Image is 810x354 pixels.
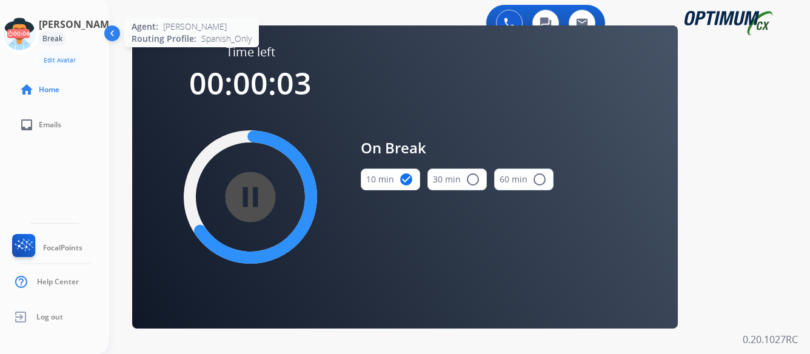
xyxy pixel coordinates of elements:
mat-icon: inbox [19,118,34,132]
span: Log out [36,312,63,322]
div: Break [39,32,66,46]
h3: [PERSON_NAME] [39,17,118,32]
span: Emails [39,120,61,130]
button: Edit Avatar [39,53,81,67]
button: 30 min [427,169,487,190]
span: Agent: [132,21,158,33]
span: 00:00:03 [189,62,312,104]
mat-icon: check_circle [399,172,413,187]
span: Help Center [37,277,79,287]
button: 10 min [361,169,420,190]
mat-icon: home [19,82,34,97]
p: 0.20.1027RC [743,332,798,347]
span: Time left [226,44,275,61]
span: [PERSON_NAME] [163,21,227,33]
span: On Break [361,137,554,159]
button: 60 min [494,169,554,190]
span: Home [39,85,59,95]
span: FocalPoints [43,243,82,253]
span: Routing Profile: [132,33,196,45]
span: Spanish_Only [201,33,252,45]
mat-icon: radio_button_unchecked [466,172,480,187]
mat-icon: radio_button_unchecked [532,172,547,187]
a: FocalPoints [10,234,82,262]
mat-icon: pause_circle_filled [243,190,258,204]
